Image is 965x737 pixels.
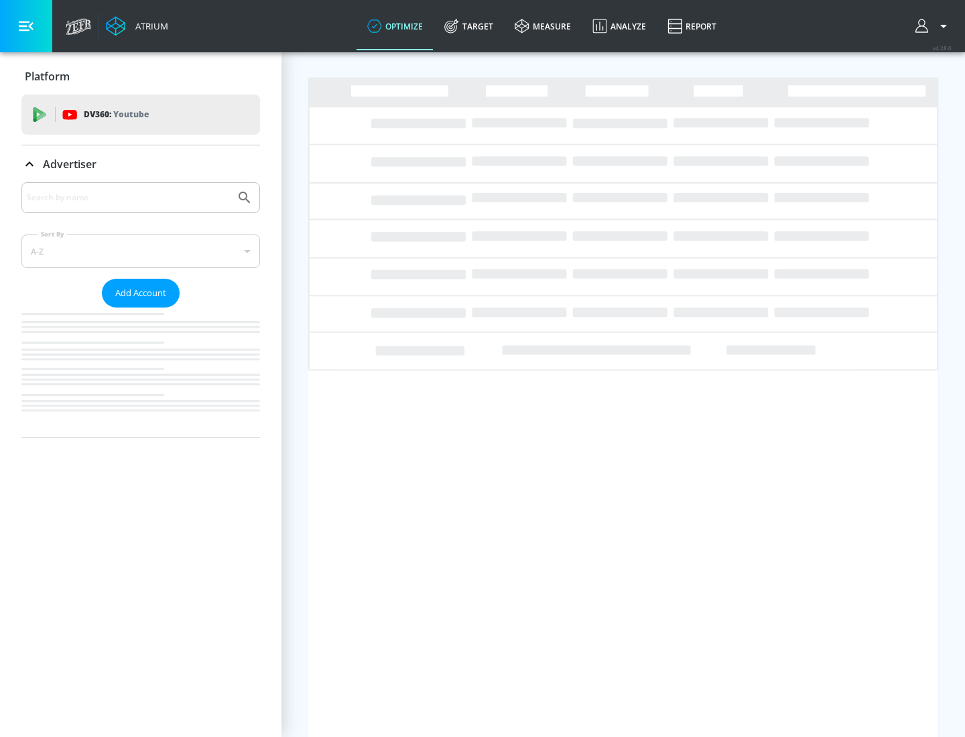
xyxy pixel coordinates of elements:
span: v 4.28.0 [933,44,952,52]
button: Add Account [102,279,180,308]
p: Youtube [113,107,149,121]
a: measure [504,2,582,50]
p: DV360: [84,107,149,122]
p: Advertiser [43,157,96,172]
a: Atrium [106,16,168,36]
a: Analyze [582,2,657,50]
a: optimize [357,2,434,50]
input: Search by name [27,189,230,206]
a: Report [657,2,727,50]
nav: list of Advertiser [21,308,260,438]
label: Sort By [38,230,67,239]
div: Platform [21,58,260,95]
p: Platform [25,69,70,84]
div: A-Z [21,234,260,268]
div: DV360: Youtube [21,94,260,135]
a: Target [434,2,504,50]
div: Atrium [130,20,168,32]
div: Advertiser [21,145,260,183]
span: Add Account [115,285,166,301]
div: Advertiser [21,182,260,438]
